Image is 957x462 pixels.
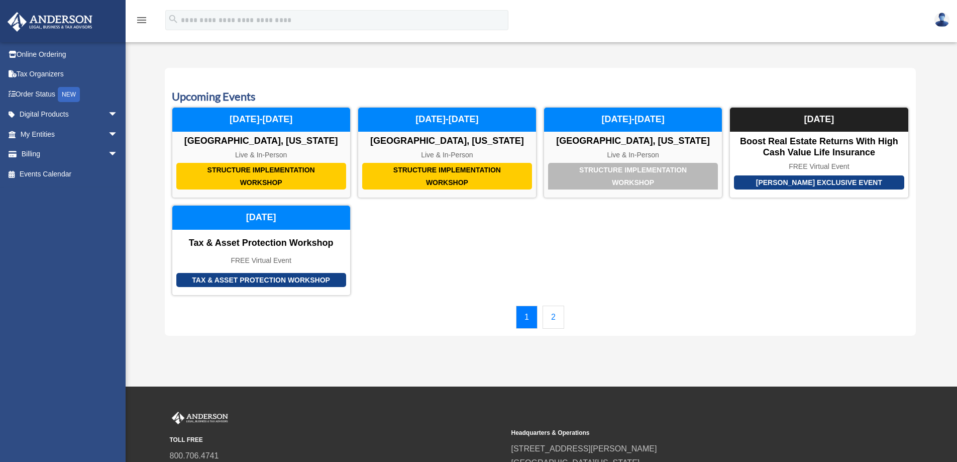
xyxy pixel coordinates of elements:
small: Headquarters & Operations [511,428,846,438]
div: Live & In-Person [358,151,536,159]
div: Tax & Asset Protection Workshop [172,238,350,249]
span: arrow_drop_down [108,105,128,125]
a: Structure Implementation Workshop [GEOGRAPHIC_DATA], [US_STATE] Live & In-Person [DATE]-[DATE] [544,107,722,198]
img: Anderson Advisors Platinum Portal [170,412,230,425]
a: Billingarrow_drop_down [7,144,133,164]
a: Structure Implementation Workshop [GEOGRAPHIC_DATA], [US_STATE] Live & In-Person [DATE]-[DATE] [358,107,537,198]
div: [DATE]-[DATE] [172,108,350,132]
div: FREE Virtual Event [730,162,908,171]
img: User Pic [934,13,949,27]
a: [PERSON_NAME] Exclusive Event Boost Real Estate Returns with High Cash Value Life Insurance FREE ... [729,107,908,198]
span: arrow_drop_down [108,124,128,145]
div: Tax & Asset Protection Workshop [176,273,346,288]
div: [GEOGRAPHIC_DATA], [US_STATE] [172,136,350,147]
div: Structure Implementation Workshop [176,163,346,190]
div: FREE Virtual Event [172,256,350,265]
div: [DATE] [730,108,908,132]
div: [PERSON_NAME] Exclusive Event [734,175,904,190]
h3: Upcoming Events [172,89,909,105]
span: arrow_drop_down [108,144,128,165]
img: Anderson Advisors Platinum Portal [5,12,95,32]
a: 2 [543,306,564,329]
div: NEW [58,87,80,102]
a: Tax Organizers [7,64,133,84]
div: Structure Implementation Workshop [362,163,532,190]
a: Structure Implementation Workshop [GEOGRAPHIC_DATA], [US_STATE] Live & In-Person [DATE]-[DATE] [172,107,351,198]
div: [DATE] [172,206,350,230]
a: Events Calendar [7,164,128,184]
a: Tax & Asset Protection Workshop Tax & Asset Protection Workshop FREE Virtual Event [DATE] [172,205,351,296]
small: TOLL FREE [170,435,504,445]
a: 800.706.4741 [170,451,219,460]
div: [GEOGRAPHIC_DATA], [US_STATE] [544,136,722,147]
a: Online Ordering [7,44,133,64]
a: Order StatusNEW [7,84,133,105]
div: [DATE]-[DATE] [544,108,722,132]
a: [STREET_ADDRESS][PERSON_NAME] [511,444,657,453]
div: Boost Real Estate Returns with High Cash Value Life Insurance [730,136,908,158]
div: Structure Implementation Workshop [548,163,718,190]
i: search [168,14,179,25]
a: Digital Productsarrow_drop_down [7,105,133,125]
a: My Entitiesarrow_drop_down [7,124,133,144]
div: [GEOGRAPHIC_DATA], [US_STATE] [358,136,536,147]
a: 1 [516,306,538,329]
a: menu [136,18,148,26]
div: [DATE]-[DATE] [358,108,536,132]
i: menu [136,14,148,26]
div: Live & In-Person [172,151,350,159]
div: Live & In-Person [544,151,722,159]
